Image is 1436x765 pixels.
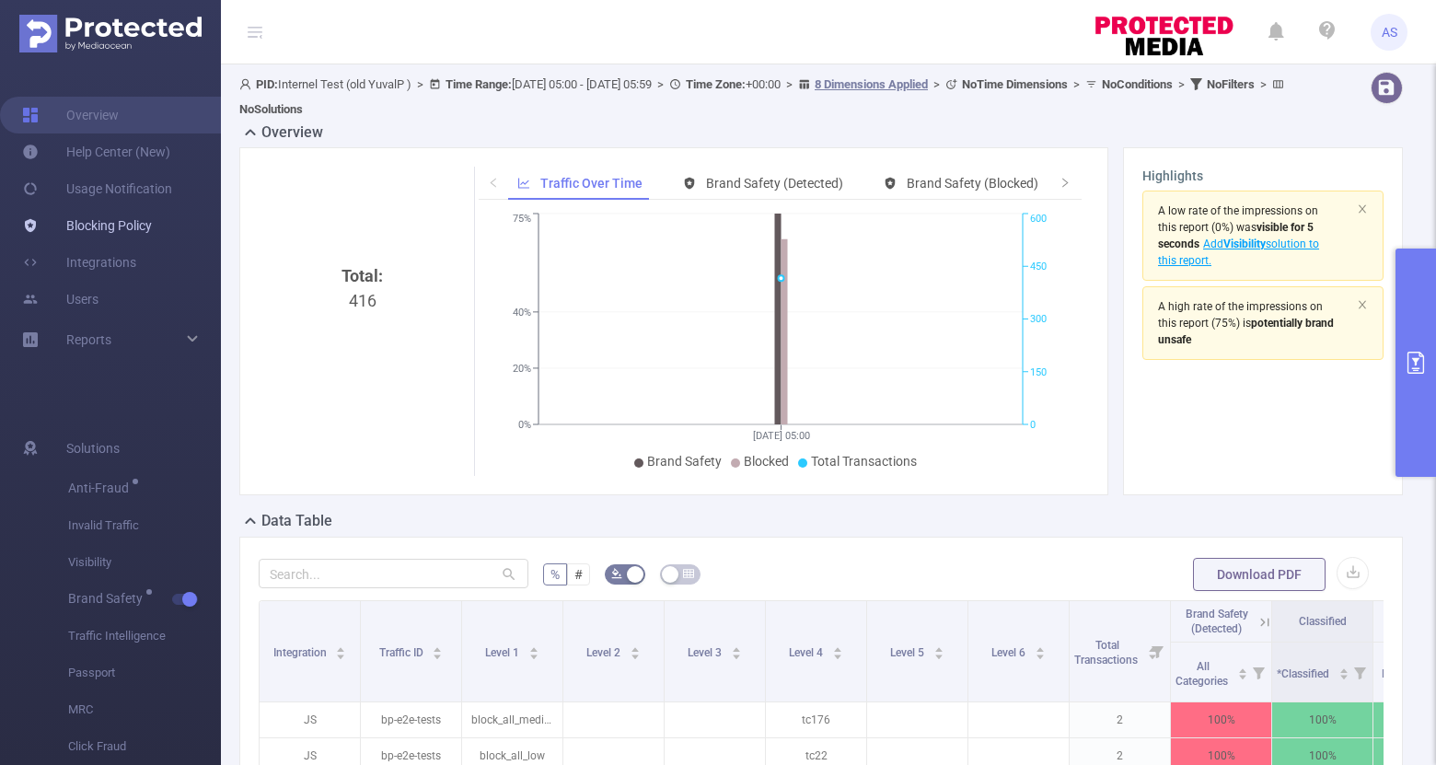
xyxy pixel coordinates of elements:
span: Invalid Traffic [68,507,221,544]
span: Anti-Fraud [68,481,135,494]
i: icon: close [1357,203,1368,214]
i: icon: table [683,568,694,579]
i: icon: caret-down [528,652,538,657]
h2: Data Table [261,510,332,532]
div: 416 [266,263,459,573]
span: Traffic Over Time [540,176,643,191]
i: Filter menu [1245,643,1271,701]
span: Level 5 [890,646,927,659]
i: icon: bg-colors [611,568,622,579]
span: Integration [273,646,330,659]
span: Brand Safety [68,592,149,605]
i: icon: caret-up [528,644,538,650]
i: icon: caret-up [433,644,443,650]
button: icon: close [1357,295,1368,315]
b: PID: [256,77,278,91]
p: bp-e2e-tests [361,702,461,737]
a: Reports [66,321,111,358]
span: Level 4 [789,646,826,659]
i: icon: caret-up [1237,666,1247,671]
b: No Conditions [1102,77,1173,91]
i: icon: user [239,78,256,90]
button: Download PDF [1193,558,1326,591]
i: icon: line-chart [517,177,530,190]
span: All Categories [1175,660,1231,688]
span: Add solution to this report. [1158,238,1319,267]
i: icon: caret-down [630,652,640,657]
span: > [411,77,429,91]
i: icon: caret-down [1237,672,1247,678]
tspan: [DATE] 05:00 [752,430,809,442]
span: Pre-Blocking Insights [1382,653,1425,695]
span: Visibility [68,544,221,581]
span: A low rate of the impressions on this report [1158,204,1318,234]
span: Classified [1299,615,1347,628]
i: icon: caret-up [731,644,741,650]
span: A high rate of the impressions on this report [1158,300,1323,330]
a: Usage Notification [22,170,172,207]
div: Sort [1237,666,1248,677]
i: icon: caret-up [832,644,842,650]
b: No Time Dimensions [962,77,1068,91]
i: Filter menu [1347,643,1372,701]
b: Time Range: [446,77,512,91]
tspan: 0 [1030,419,1036,431]
span: Traffic Intelligence [68,618,221,655]
span: Total Transactions [811,454,917,469]
span: % [550,567,560,582]
i: icon: caret-up [933,644,944,650]
tspan: 75% [513,214,531,226]
span: is [1158,317,1334,346]
div: Sort [731,644,742,655]
h3: Highlights [1142,167,1384,186]
i: icon: caret-down [1035,652,1045,657]
span: Click Fraud [68,728,221,765]
span: Passport [68,655,221,691]
a: Blocking Policy [22,207,152,244]
div: Sort [528,644,539,655]
span: Brand Safety [647,454,722,469]
span: # [574,567,583,582]
span: Blocked [744,454,789,469]
span: Level 3 [688,646,724,659]
i: icon: caret-up [1035,644,1045,650]
tspan: 40% [513,307,531,319]
tspan: 300 [1030,314,1047,326]
i: icon: caret-down [731,652,741,657]
div: Sort [1035,644,1046,655]
span: AS [1382,14,1397,51]
span: Level 6 [991,646,1028,659]
div: Sort [832,644,843,655]
p: 100% [1272,702,1372,737]
tspan: 0% [518,419,531,431]
span: Brand Safety (Detected) [706,176,843,191]
button: icon: close [1357,199,1368,219]
b: No Filters [1207,77,1255,91]
tspan: 20% [513,363,531,375]
span: *Classified [1277,667,1332,680]
b: No Solutions [239,102,303,116]
p: JS [260,702,360,737]
div: Sort [432,644,443,655]
span: Level 2 [586,646,623,659]
tspan: 600 [1030,214,1047,226]
p: tc176 [766,702,866,737]
i: icon: caret-up [630,644,640,650]
span: > [781,77,798,91]
span: was [1158,221,1314,250]
h2: Overview [261,122,323,144]
span: Traffic ID [379,646,426,659]
i: icon: close [1357,299,1368,310]
span: MRC [68,691,221,728]
i: icon: right [1060,177,1071,188]
span: > [1173,77,1190,91]
div: Sort [630,644,641,655]
input: Search... [259,559,528,588]
span: > [928,77,945,91]
a: Users [22,281,98,318]
i: icon: caret-up [1338,666,1349,671]
i: icon: caret-up [336,644,346,650]
img: Protected Media [19,15,202,52]
p: block_all_medium [462,702,562,737]
tspan: 150 [1030,366,1047,378]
